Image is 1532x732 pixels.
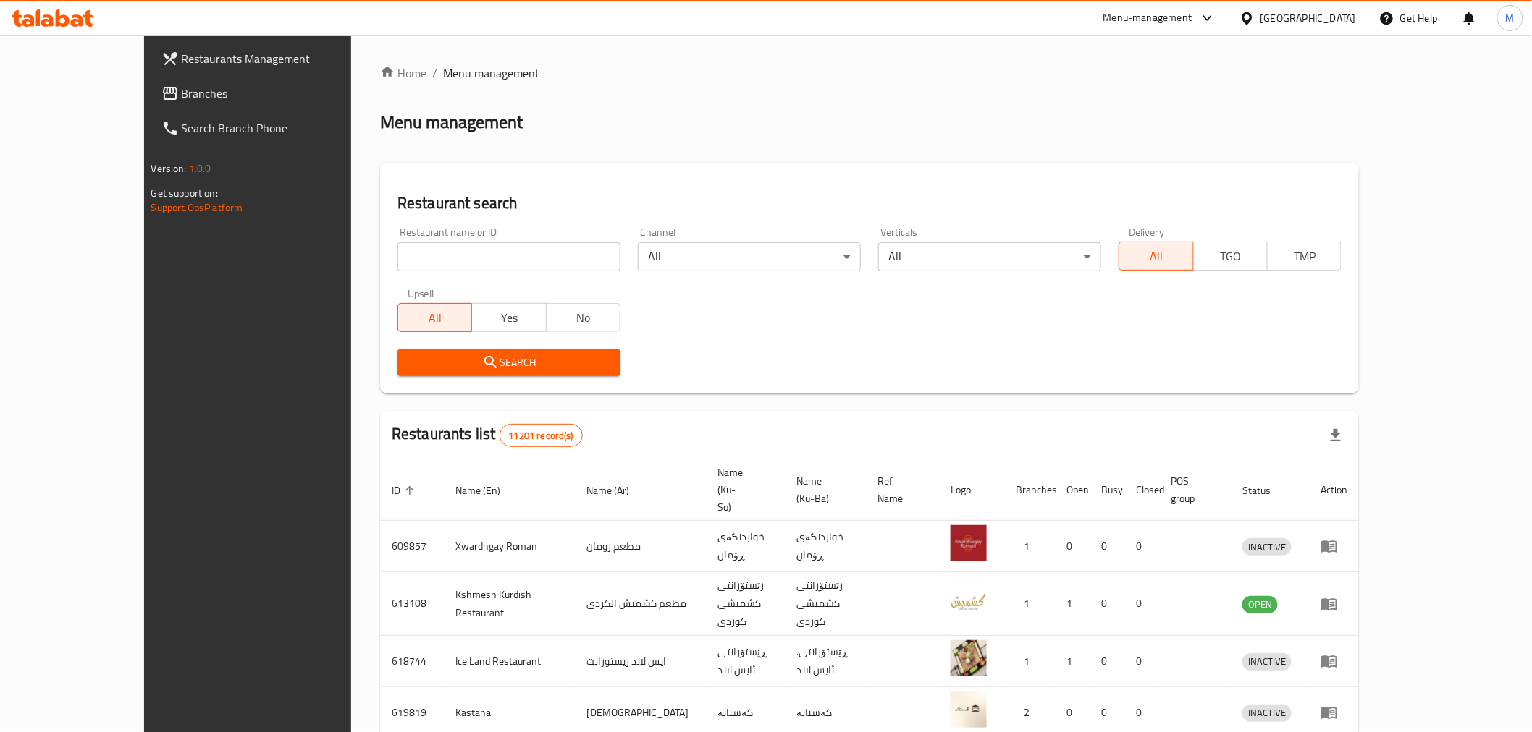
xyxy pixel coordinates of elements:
[443,64,539,82] span: Menu management
[392,482,419,499] span: ID
[638,242,861,271] div: All
[444,636,575,687] td: Ice Land Restaurant
[1103,9,1192,27] div: Menu-management
[471,303,546,332] button: Yes
[1171,472,1213,507] span: POS group
[1321,704,1347,721] div: Menu
[1004,636,1055,687] td: 1
[500,424,583,447] div: Total records count
[951,640,987,676] img: Ice Land Restaurant
[1004,572,1055,636] td: 1
[717,464,767,516] span: Name (Ku-So)
[1124,636,1159,687] td: 0
[392,423,583,447] h2: Restaurants list
[1055,459,1090,521] th: Open
[151,198,243,217] a: Support.OpsPlatform
[150,76,400,111] a: Branches
[397,303,472,332] button: All
[1242,596,1278,613] span: OPEN
[397,349,620,376] button: Search
[1321,537,1347,555] div: Menu
[444,572,575,636] td: Kshmesh Kurdish Restaurant
[1321,595,1347,613] div: Menu
[1242,539,1292,556] span: INACTIVE
[182,50,388,67] span: Restaurants Management
[1242,596,1278,613] div: OPEN
[1004,459,1055,521] th: Branches
[939,459,1004,521] th: Logo
[409,354,609,372] span: Search
[951,691,987,728] img: Kastana
[1055,521,1090,572] td: 0
[1090,459,1124,521] th: Busy
[1309,459,1359,521] th: Action
[1090,521,1124,572] td: 0
[432,64,437,82] li: /
[380,64,426,82] a: Home
[877,472,922,507] span: Ref. Name
[785,572,866,636] td: رێستۆرانتی کشمیشى كوردى
[189,159,211,178] span: 1.0.0
[1321,652,1347,670] div: Menu
[1090,572,1124,636] td: 0
[546,303,620,332] button: No
[1055,636,1090,687] td: 1
[1242,538,1292,556] div: INACTIVE
[706,572,785,636] td: رێستۆرانتی کشمیشى كوردى
[1242,482,1289,499] span: Status
[796,472,849,507] span: Name (Ku-Ba)
[151,159,187,178] span: Version:
[1125,246,1187,267] span: All
[444,521,575,572] td: Xwardngay Roman
[380,111,523,134] h2: Menu management
[380,64,1359,82] nav: breadcrumb
[1260,10,1356,26] div: [GEOGRAPHIC_DATA]
[150,111,400,145] a: Search Branch Phone
[1090,636,1124,687] td: 0
[1124,572,1159,636] td: 0
[1267,242,1342,271] button: TMP
[586,482,648,499] span: Name (Ar)
[706,521,785,572] td: خواردنگەی ڕۆمان
[404,307,466,328] span: All
[951,583,987,619] img: Kshmesh Kurdish Restaurant
[397,242,620,271] input: Search for restaurant name or ID..
[1124,459,1159,521] th: Closed
[575,636,706,687] td: ايس لاند ريستورانت
[1242,705,1292,721] span: INACTIVE
[785,521,866,572] td: خواردنگەی ڕۆمان
[1004,521,1055,572] td: 1
[1242,653,1292,671] div: INACTIVE
[500,429,582,443] span: 11201 record(s)
[380,572,444,636] td: 613108
[706,636,785,687] td: ڕێستۆرانتی ئایس لاند
[951,525,987,561] img: Xwardngay Roman
[380,521,444,572] td: 609857
[150,41,400,76] a: Restaurants Management
[182,119,388,137] span: Search Branch Phone
[1193,242,1268,271] button: TGO
[1129,227,1165,237] label: Delivery
[575,572,706,636] td: مطعم كشميش الكردي
[878,242,1101,271] div: All
[575,521,706,572] td: مطعم رومان
[1318,418,1353,453] div: Export file
[1200,246,1262,267] span: TGO
[1242,653,1292,670] span: INACTIVE
[182,85,388,102] span: Branches
[397,192,1342,214] h2: Restaurant search
[552,307,615,328] span: No
[1124,521,1159,572] td: 0
[1274,246,1336,267] span: TMP
[151,184,218,203] span: Get support on:
[380,636,444,687] td: 618744
[1506,10,1515,26] span: M
[1055,572,1090,636] td: 1
[785,636,866,687] td: .ڕێستۆرانتی ئایس لاند
[478,307,540,328] span: Yes
[408,289,434,299] label: Upsell
[455,482,519,499] span: Name (En)
[1119,242,1193,271] button: All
